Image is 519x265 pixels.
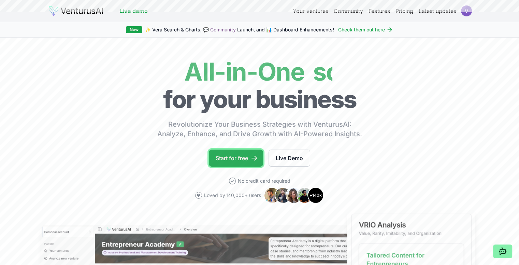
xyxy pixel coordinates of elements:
div: New [126,26,142,33]
a: Start for free [209,150,263,167]
a: Community [210,27,236,32]
a: Live Demo [269,150,310,167]
img: Avatar 4 [297,187,313,204]
img: Avatar 3 [286,187,302,204]
img: Avatar 1 [264,187,280,204]
img: Avatar 2 [275,187,291,204]
a: Check them out here [338,26,393,33]
span: ✨ Vera Search & Charts, 💬 Launch, and 📊 Dashboard Enhancements! [145,26,334,33]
